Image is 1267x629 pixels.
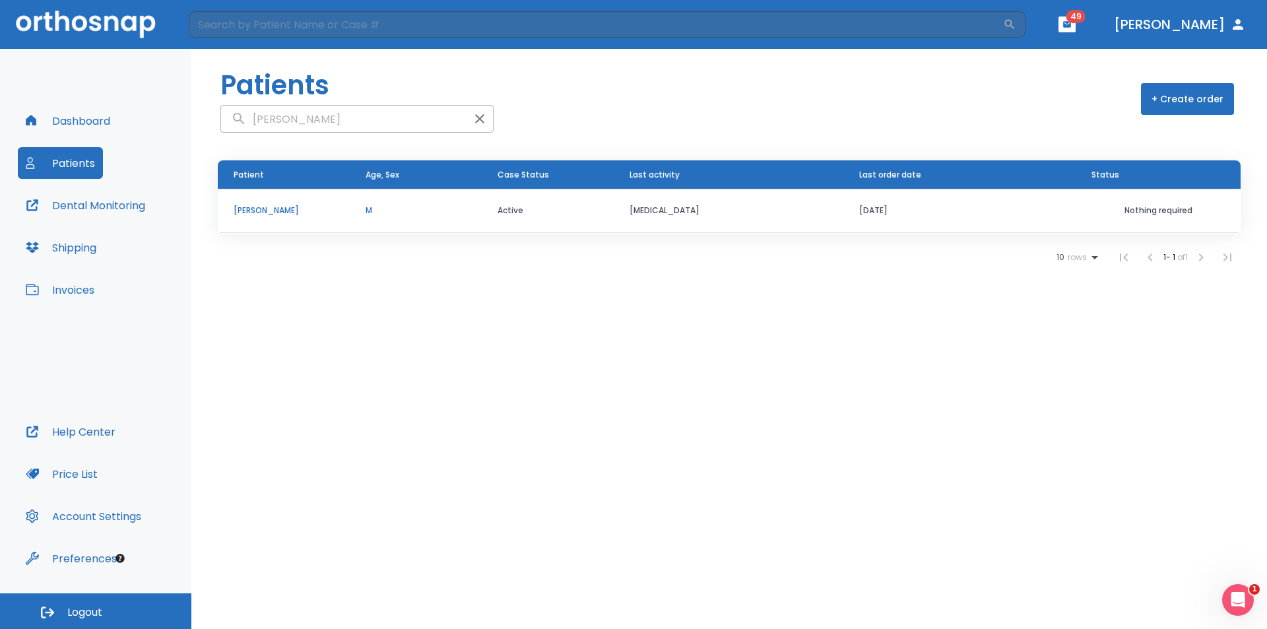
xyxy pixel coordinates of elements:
span: 1 [1249,584,1260,595]
button: Patients [18,147,103,179]
button: [PERSON_NAME] [1109,13,1251,36]
td: [DATE] [843,189,1076,233]
span: Last activity [630,169,680,181]
span: Status [1091,169,1119,181]
span: Logout [67,605,102,620]
button: + Create order [1141,83,1234,115]
button: Help Center [18,416,123,447]
input: Search by Patient Name or Case # [189,11,1003,38]
button: Dental Monitoring [18,189,153,221]
div: Tooltip anchor [114,552,126,564]
button: Account Settings [18,500,149,532]
button: Dashboard [18,105,118,137]
iframe: Intercom live chat [1222,584,1254,616]
td: [MEDICAL_DATA] [614,189,843,233]
input: search [221,106,467,132]
span: Age, Sex [366,169,399,181]
span: Last order date [859,169,921,181]
p: Nothing required [1091,205,1225,216]
span: 10 [1056,253,1064,262]
span: 1 - 1 [1163,251,1177,263]
span: 49 [1066,10,1086,23]
span: Patient [234,169,264,181]
button: Preferences [18,543,125,574]
td: Active [482,189,614,233]
button: Shipping [18,232,104,263]
img: Orthosnap [16,11,156,38]
p: M [366,205,466,216]
h1: Patients [220,65,329,105]
span: rows [1064,253,1087,262]
p: [PERSON_NAME] [234,205,334,216]
span: Case Status [498,169,549,181]
button: Invoices [18,274,102,306]
span: of 1 [1177,251,1188,263]
button: Price List [18,458,106,490]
